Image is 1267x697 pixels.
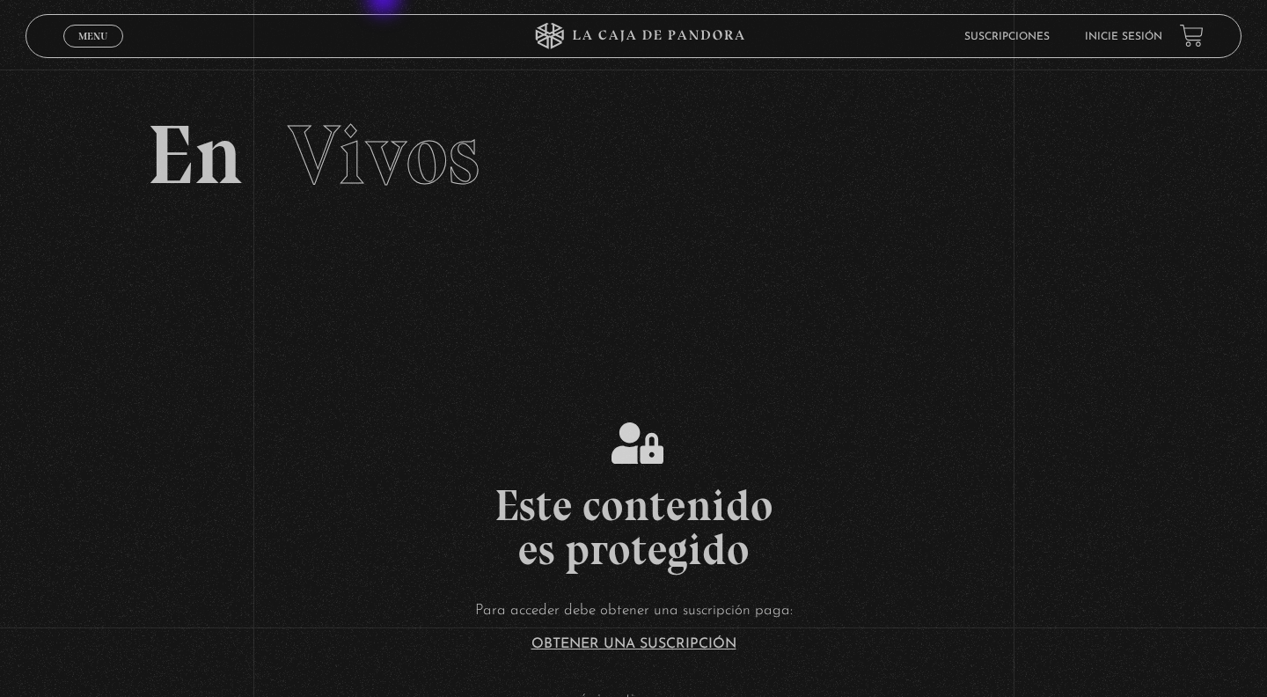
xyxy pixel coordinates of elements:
a: View your shopping cart [1180,24,1204,48]
span: Menu [78,31,107,41]
a: Obtener una suscripción [531,637,736,651]
a: Inicie sesión [1085,32,1162,42]
span: Cerrar [73,46,114,58]
h2: En [147,114,1120,197]
a: Suscripciones [964,32,1050,42]
span: Vivos [288,105,480,205]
